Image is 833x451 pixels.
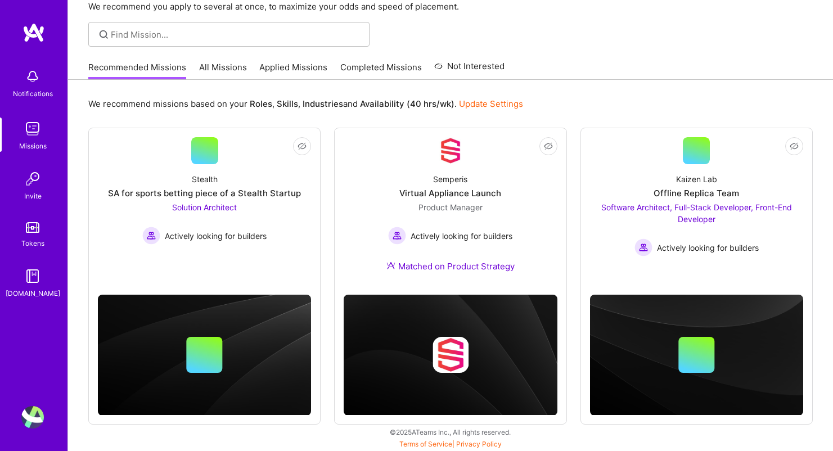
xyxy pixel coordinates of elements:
img: Actively looking for builders [142,227,160,245]
a: Completed Missions [340,61,422,80]
div: Invite [24,190,42,202]
a: Company LogoSemperisVirtual Appliance LaunchProduct Manager Actively looking for buildersActively... [344,137,557,286]
div: Missions [19,140,47,152]
b: Availability (40 hrs/wk) [360,98,454,109]
a: All Missions [199,61,247,80]
span: Solution Architect [172,202,237,212]
span: Software Architect, Full-Stack Developer, Front-End Developer [601,202,792,224]
img: logo [22,22,45,43]
img: cover [344,295,557,415]
div: SA for sports betting piece of a Stealth Startup [108,187,301,199]
div: Semperis [433,173,467,185]
img: Actively looking for builders [634,238,652,256]
a: StealthSA for sports betting piece of a Stealth StartupSolution Architect Actively looking for bu... [98,137,311,272]
span: Actively looking for builders [657,242,759,254]
img: Company logo [433,337,469,373]
img: cover [590,295,803,415]
div: Notifications [13,88,53,100]
i: icon EyeClosed [544,142,553,151]
div: Stealth [192,173,218,185]
b: Skills [277,98,298,109]
div: © 2025 ATeams Inc., All rights reserved. [67,418,833,446]
div: Matched on Product Strategy [386,260,515,272]
a: Terms of Service [399,440,452,448]
a: Not Interested [434,60,505,80]
b: Industries [303,98,343,109]
div: Offline Replica Team [654,187,739,199]
i: icon EyeClosed [790,142,799,151]
a: User Avatar [19,406,47,429]
span: Product Manager [418,202,483,212]
img: Actively looking for builders [388,227,406,245]
img: guide book [21,265,44,287]
img: User Avatar [21,406,44,429]
img: teamwork [21,118,44,140]
img: tokens [26,222,39,233]
img: cover [98,295,311,415]
p: We recommend missions based on your , , and . [88,98,523,110]
img: bell [21,65,44,88]
i: icon SearchGrey [97,28,110,41]
span: Actively looking for builders [165,230,267,242]
i: icon EyeClosed [298,142,307,151]
a: Applied Missions [259,61,327,80]
img: Company Logo [437,137,464,164]
div: Virtual Appliance Launch [399,187,501,199]
input: Find Mission... [111,29,361,40]
a: Privacy Policy [456,440,502,448]
img: Invite [21,168,44,190]
span: Actively looking for builders [411,230,512,242]
a: Kaizen LabOffline Replica TeamSoftware Architect, Full-Stack Developer, Front-End Developer Activ... [590,137,803,272]
div: [DOMAIN_NAME] [6,287,60,299]
div: Kaizen Lab [676,173,717,185]
img: Ateam Purple Icon [386,261,395,270]
b: Roles [250,98,272,109]
a: Update Settings [459,98,523,109]
a: Recommended Missions [88,61,186,80]
span: | [399,440,502,448]
div: Tokens [21,237,44,249]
